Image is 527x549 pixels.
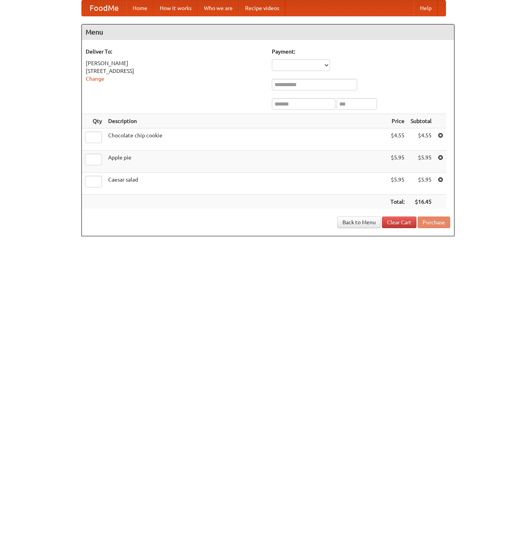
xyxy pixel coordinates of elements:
[418,216,450,228] button: Purchase
[86,48,264,55] h5: Deliver To:
[105,114,387,128] th: Description
[408,128,435,151] td: $4.55
[337,216,381,228] a: Back to Menu
[408,151,435,173] td: $5.95
[408,114,435,128] th: Subtotal
[86,67,264,75] div: [STREET_ADDRESS]
[105,151,387,173] td: Apple pie
[154,0,198,16] a: How it works
[82,114,105,128] th: Qty
[105,173,387,195] td: Caesar salad
[82,0,126,16] a: FoodMe
[387,114,408,128] th: Price
[408,173,435,195] td: $5.95
[272,48,450,55] h5: Payment:
[414,0,438,16] a: Help
[387,151,408,173] td: $5.95
[408,195,435,209] th: $16.45
[382,216,416,228] a: Clear Cart
[387,128,408,151] td: $4.55
[82,24,454,40] h4: Menu
[86,76,104,82] a: Change
[105,128,387,151] td: Chocolate chip cookie
[86,59,264,67] div: [PERSON_NAME]
[126,0,154,16] a: Home
[198,0,239,16] a: Who we are
[387,173,408,195] td: $5.95
[239,0,285,16] a: Recipe videos
[387,195,408,209] th: Total:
